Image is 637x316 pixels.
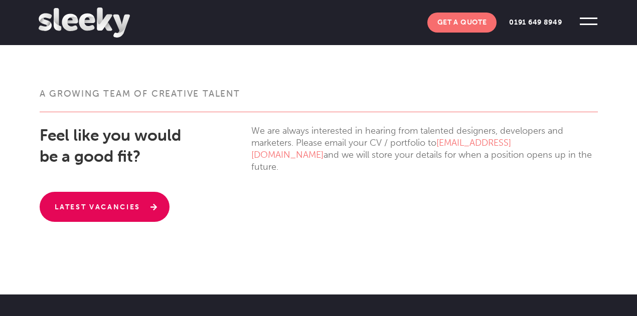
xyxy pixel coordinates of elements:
h3: A growing team of creative talent [40,88,598,112]
a: 0191 649 8949 [499,13,572,33]
p: We are always interested in hearing from talented designers, developers and marketers. Please ema... [251,125,597,173]
a: Get A Quote [427,13,497,33]
img: Sleeky Web Design Newcastle [39,8,130,38]
h2: Feel like you would be a good fit? [40,125,196,167]
a: Latest Vacancies [40,192,170,222]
